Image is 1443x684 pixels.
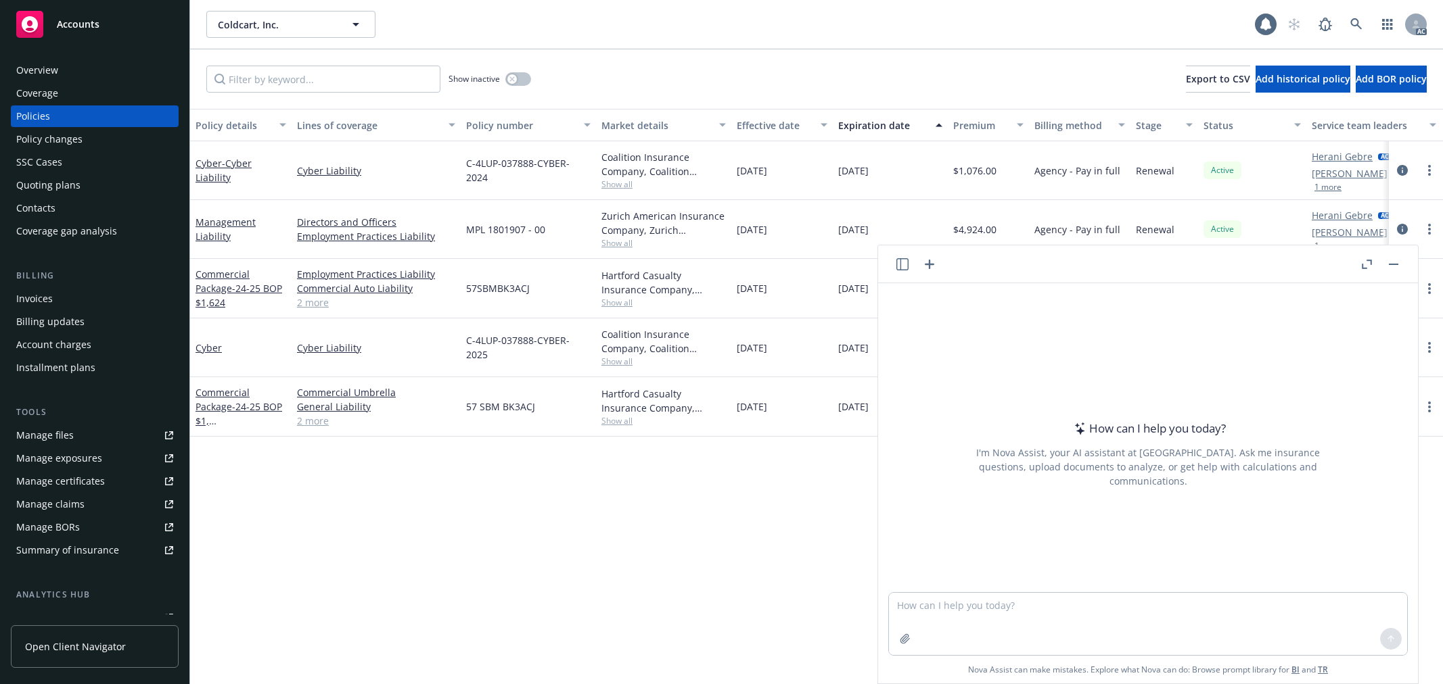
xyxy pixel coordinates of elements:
[16,59,58,81] div: Overview
[11,493,179,515] a: Manage claims
[11,470,179,492] a: Manage certificates
[466,333,591,362] span: C-4LUP-037888-CYBER-2025
[11,269,179,283] div: Billing
[1314,183,1342,191] button: 1 more
[196,157,252,184] a: Cyber
[1209,223,1236,235] span: Active
[601,237,726,249] span: Show all
[11,447,179,469] a: Manage exposures
[449,73,500,84] span: Show inactive
[1394,162,1411,178] a: circleInformation
[1034,118,1110,132] div: Billing method
[297,385,455,399] a: Commercial Umbrella
[11,59,179,81] a: Overview
[1209,164,1236,176] span: Active
[1198,109,1306,141] button: Status
[1394,221,1411,237] a: circleInformation
[11,105,179,127] a: Policies
[1136,118,1178,132] div: Stage
[297,267,455,281] a: Employment Practices Liability
[297,399,455,414] a: General Liability
[1421,399,1438,415] a: more
[737,281,767,295] span: [DATE]
[838,118,927,132] div: Expiration date
[1034,164,1120,178] span: Agency - Pay in full
[11,607,179,629] a: Loss summary generator
[1029,109,1130,141] button: Billing method
[297,281,455,295] a: Commercial Auto Liability
[1356,72,1427,85] span: Add BOR policy
[601,415,726,426] span: Show all
[11,588,179,602] div: Analytics hub
[11,197,179,219] a: Contacts
[838,281,869,295] span: [DATE]
[11,311,179,333] a: Billing updates
[16,311,85,333] div: Billing updates
[833,109,948,141] button: Expiration date
[16,447,102,469] div: Manage exposures
[25,639,126,654] span: Open Client Navigator
[297,414,455,428] a: 2 more
[16,105,50,127] div: Policies
[16,82,58,104] div: Coverage
[1312,11,1339,38] a: Report a Bug
[196,282,282,309] span: - 24-25 BOP $1,624
[16,357,95,378] div: Installment plans
[11,174,179,196] a: Quoting plans
[601,150,726,178] div: Coalition Insurance Company, Coalition Insurance Solutions (Carrier), Coalition Insurance Solutio...
[206,66,440,93] input: Filter by keyword...
[16,424,74,446] div: Manage files
[1034,222,1120,237] span: Agency - Pay in full
[57,19,99,30] span: Accounts
[196,268,282,309] a: Commercial Package
[466,156,591,185] span: C-4LUP-037888-CYBER-2024
[16,470,105,492] div: Manage certificates
[1204,118,1286,132] div: Status
[1312,208,1373,222] a: Herani Gebre
[16,174,81,196] div: Quoting plans
[11,5,179,43] a: Accounts
[953,164,997,178] span: $1,076.00
[1421,221,1438,237] a: more
[292,109,461,141] button: Lines of coverage
[196,400,282,441] span: - 24-25 BOP $1,[PHONE_NUMBER]
[11,424,179,446] a: Manage files
[601,268,726,297] div: Hartford Casualty Insurance Company, Hartford Insurance Group
[461,109,596,141] button: Policy number
[1291,664,1300,675] a: BI
[297,341,455,355] a: Cyber Liability
[1343,11,1370,38] a: Search
[1306,109,1442,141] button: Service team leaders
[731,109,833,141] button: Effective date
[1318,664,1328,675] a: TR
[16,516,80,538] div: Manage BORs
[297,164,455,178] a: Cyber Liability
[16,493,85,515] div: Manage claims
[297,215,455,229] a: Directors and Officers
[190,109,292,141] button: Policy details
[297,118,440,132] div: Lines of coverage
[297,295,455,310] a: 2 more
[11,406,179,419] div: Tools
[196,118,271,132] div: Policy details
[958,445,1338,488] div: I'm Nova Assist, your AI assistant at [GEOGRAPHIC_DATA]. Ask me insurance questions, upload docum...
[953,222,997,237] span: $4,924.00
[601,327,726,356] div: Coalition Insurance Company, Coalition Insurance Solutions (Carrier), Coalition Insurance Solutio...
[1312,149,1373,164] a: Herani Gebre
[16,288,53,310] div: Invoices
[297,229,455,243] a: Employment Practices Liability
[466,399,535,414] span: 57 SBM BK3ACJ
[16,334,91,356] div: Account charges
[884,656,1413,683] span: Nova Assist can make mistakes. Explore what Nova can do: Browse prompt library for and
[1070,420,1226,437] div: How can I help you today?
[11,334,179,356] a: Account charges
[838,164,869,178] span: [DATE]
[1314,242,1342,250] button: 1 more
[466,118,576,132] div: Policy number
[601,209,726,237] div: Zurich American Insurance Company, Zurich Insurance Group
[838,222,869,237] span: [DATE]
[11,128,179,150] a: Policy changes
[196,386,282,441] a: Commercial Package
[1356,66,1427,93] button: Add BOR policy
